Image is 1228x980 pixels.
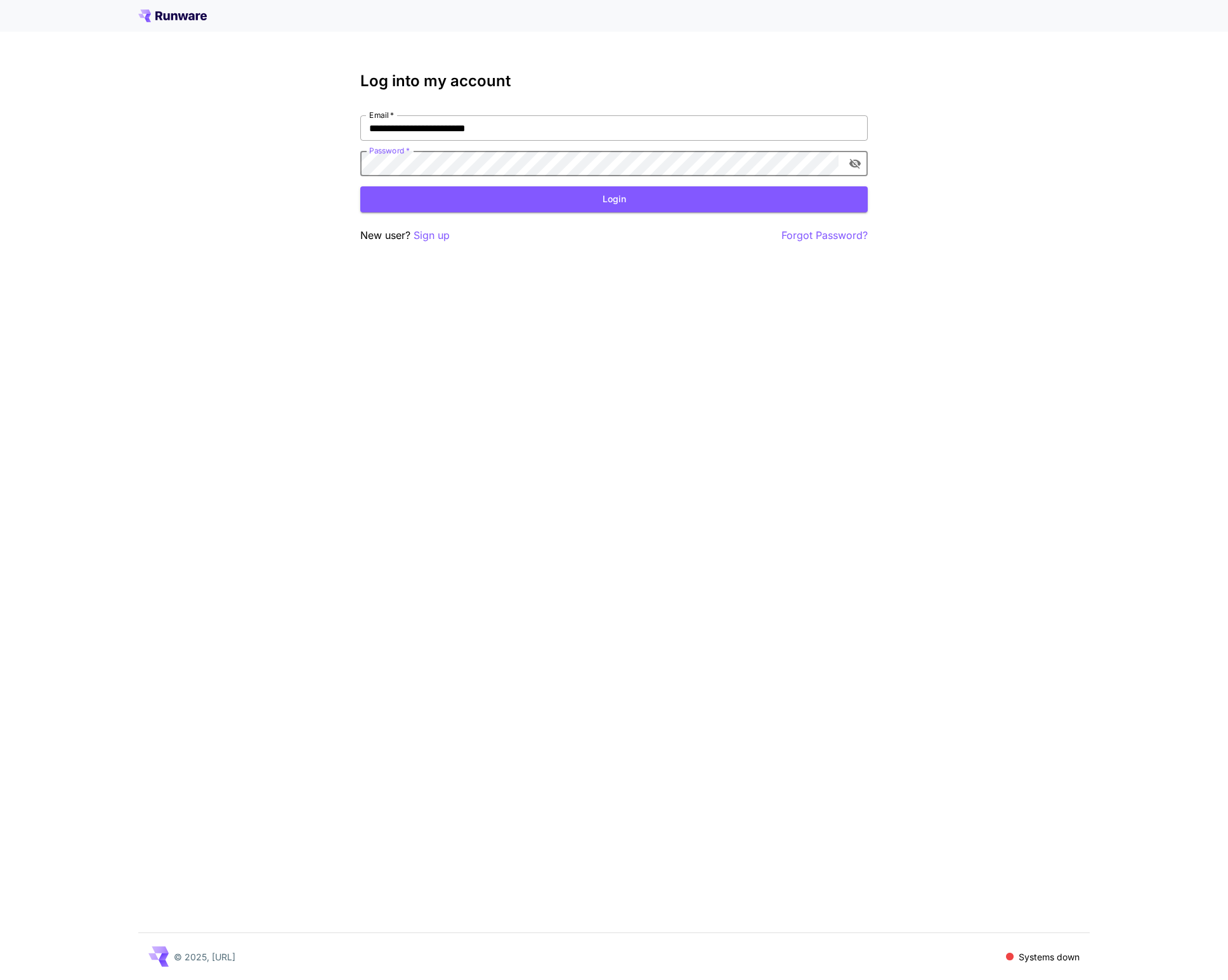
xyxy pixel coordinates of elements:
button: Sign up [414,228,450,243]
button: toggle password visibility [844,152,866,175]
label: Email [369,110,394,120]
label: Password [369,145,410,156]
p: New user? [360,228,450,243]
p: © 2025, [URL] [174,950,235,964]
h3: Log into my account [360,72,868,90]
button: Forgot Password? [781,228,868,243]
p: Systems down [1019,950,1080,964]
button: Login [360,186,868,212]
